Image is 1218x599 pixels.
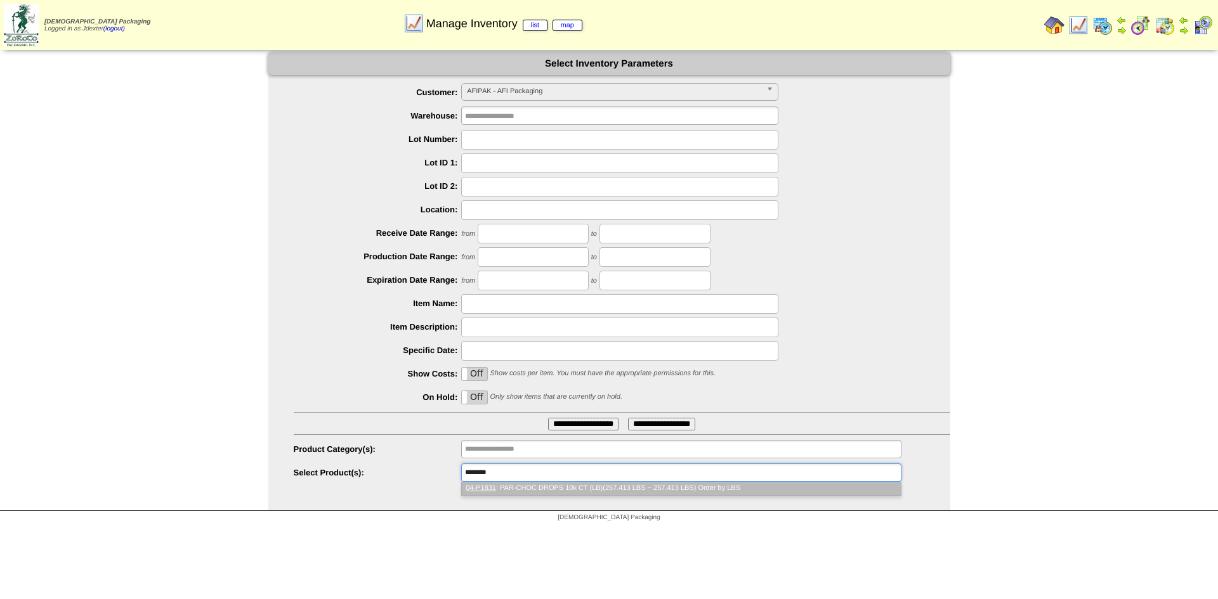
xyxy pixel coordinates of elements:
img: calendarprod.gif [1092,15,1113,35]
img: line_graph.gif [403,13,424,34]
a: map [553,20,582,31]
label: Select Product(s): [294,468,462,477]
img: home.gif [1044,15,1064,35]
label: Lot ID 2: [294,181,462,191]
label: Item Name: [294,299,462,308]
li: : PAR-CHOC DROPS 10k CT (LB)(257.413 LBS ~ 257.413 LBS) Order by LBS [462,482,900,495]
label: Customer: [294,87,462,97]
span: Only show items that are currently on hold. [490,393,622,401]
a: list [523,20,547,31]
span: [DEMOGRAPHIC_DATA] Packaging [558,514,660,521]
img: line_graph.gif [1068,15,1089,35]
label: On Hold: [294,392,462,402]
img: arrowright.gif [1179,25,1189,35]
img: calendarcustomer.gif [1193,15,1213,35]
label: Specific Date: [294,345,462,355]
label: Off [462,368,487,380]
img: arrowleft.gif [1116,15,1127,25]
span: from [461,230,475,238]
span: to [591,277,597,285]
div: Select Inventory Parameters [268,53,950,75]
img: arrowright.gif [1116,25,1127,35]
span: from [461,277,475,285]
span: [DEMOGRAPHIC_DATA] Packaging [44,18,150,25]
img: arrowleft.gif [1179,15,1189,25]
img: zoroco-logo-small.webp [4,4,39,46]
span: Manage Inventory [426,17,582,30]
label: Location: [294,205,462,214]
label: Lot Number: [294,134,462,144]
span: Show costs per item. You must have the appropriate permissions for this. [490,370,716,377]
label: Expiration Date Range: [294,275,462,285]
label: Warehouse: [294,111,462,120]
label: Item Description: [294,322,462,332]
img: calendarblend.gif [1130,15,1151,35]
span: to [591,254,597,261]
span: AFIPAK - AFI Packaging [467,84,761,99]
span: from [461,254,475,261]
label: Production Date Range: [294,252,462,261]
img: calendarinout.gif [1155,15,1175,35]
label: Lot ID 1: [294,158,462,167]
div: OnOff [461,367,488,381]
label: Receive Date Range: [294,228,462,238]
div: OnOff [461,390,488,404]
span: to [591,230,597,238]
a: (logout) [103,25,125,32]
label: Show Costs: [294,369,462,378]
label: Product Category(s): [294,444,462,454]
span: Logged in as Jdexter [44,18,150,32]
label: Off [462,391,487,404]
em: 04-P1831 [466,484,496,492]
